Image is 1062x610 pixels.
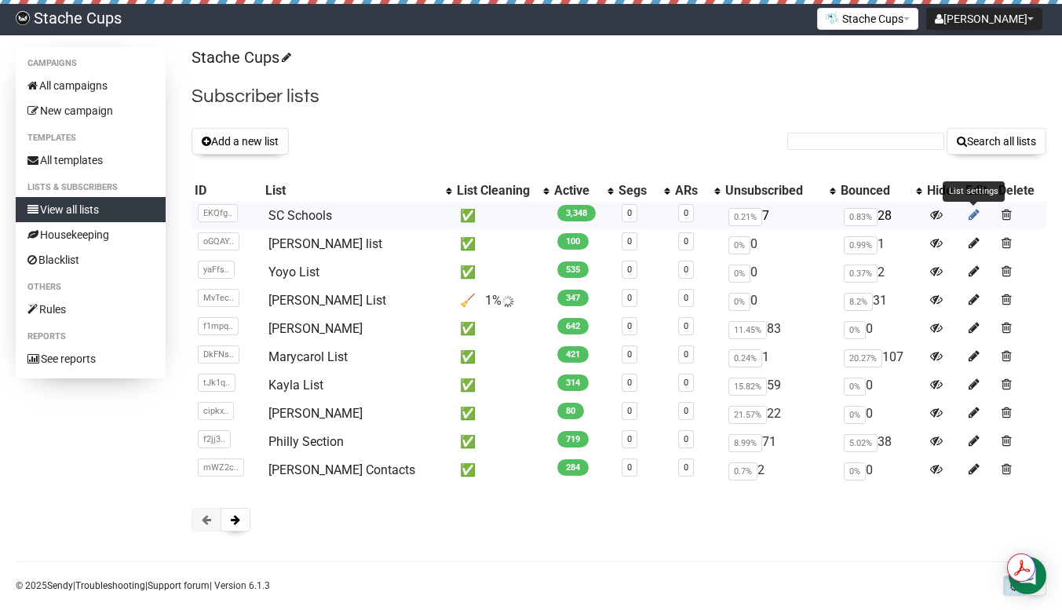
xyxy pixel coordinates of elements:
[838,315,924,343] td: 0
[838,202,924,230] td: 28
[75,580,145,591] a: Troubleshooting
[826,12,838,24] img: 1.png
[947,128,1046,155] button: Search all lists
[728,293,750,311] span: 0%
[16,11,30,25] img: 8653db3730727d876aa9d6134506b5c0
[728,434,762,452] span: 8.99%
[627,434,632,444] a: 0
[16,222,166,247] a: Housekeeping
[557,318,589,334] span: 642
[728,462,757,480] span: 0.7%
[725,183,822,199] div: Unsubscribed
[268,434,344,449] a: Philly Section
[16,73,166,98] a: All campaigns
[924,180,962,202] th: Hide: No sort applied, sorting is disabled
[195,183,259,199] div: ID
[722,400,838,428] td: 22
[844,378,866,396] span: 0%
[47,580,73,591] a: Sendy
[838,371,924,400] td: 0
[728,349,762,367] span: 0.24%
[684,378,688,388] a: 0
[672,180,722,202] th: ARs: No sort applied, activate to apply an ascending sort
[722,343,838,371] td: 1
[454,202,551,230] td: ✅
[627,378,632,388] a: 0
[844,406,866,424] span: 0%
[454,428,551,456] td: ✅
[722,456,838,484] td: 2
[198,374,235,392] span: tJk1q..
[268,236,382,251] a: [PERSON_NAME] list
[844,265,878,283] span: 0.37%
[557,233,589,250] span: 100
[728,265,750,283] span: 0%
[684,265,688,275] a: 0
[268,378,323,393] a: Kayla List
[627,406,632,416] a: 0
[615,180,672,202] th: Segs: No sort applied, activate to apply an ascending sort
[927,183,959,199] div: Hide
[838,456,924,484] td: 0
[198,261,235,279] span: yaFfs..
[844,293,873,311] span: 8.2%
[684,236,688,247] a: 0
[627,236,632,247] a: 0
[262,180,453,202] th: List: No sort applied, activate to apply an ascending sort
[684,293,688,303] a: 0
[16,54,166,73] li: Campaigns
[198,458,244,477] span: mWZ2c..
[192,48,289,67] a: Stache Cups
[268,293,386,308] a: [PERSON_NAME] List
[192,82,1046,111] h2: Subscriber lists
[454,400,551,428] td: ✅
[844,349,882,367] span: 20.27%
[454,180,551,202] th: List Cleaning: No sort applied, activate to apply an ascending sort
[268,321,363,336] a: [PERSON_NAME]
[684,434,688,444] a: 0
[16,98,166,123] a: New campaign
[198,430,231,448] span: f2jj3..
[844,434,878,452] span: 5.02%
[551,180,616,202] th: Active: No sort applied, activate to apply an ascending sort
[16,297,166,322] a: Rules
[722,202,838,230] td: 7
[268,265,319,279] a: Yoyo List
[454,456,551,484] td: ✅
[998,183,1043,199] div: Delete
[722,180,838,202] th: Unsubscribed: No sort applied, activate to apply an ascending sort
[684,349,688,360] a: 0
[454,371,551,400] td: ✅
[557,459,589,476] span: 284
[16,129,166,148] li: Templates
[627,349,632,360] a: 0
[722,371,838,400] td: 59
[554,183,600,199] div: Active
[627,321,632,331] a: 0
[844,321,866,339] span: 0%
[557,374,589,391] span: 314
[457,183,535,199] div: List Cleaning
[728,378,767,396] span: 15.82%
[16,327,166,346] li: Reports
[268,208,332,223] a: SC Schools
[454,230,551,258] td: ✅
[627,293,632,303] a: 0
[557,346,589,363] span: 421
[16,577,270,594] p: © 2025 | | | Version 6.1.3
[16,346,166,371] a: See reports
[16,278,166,297] li: Others
[557,205,596,221] span: 3,348
[684,208,688,218] a: 0
[722,287,838,315] td: 0
[619,183,656,199] div: Segs
[817,8,918,30] button: Stache Cups
[722,258,838,287] td: 0
[844,462,866,480] span: 0%
[684,406,688,416] a: 0
[627,462,632,473] a: 0
[838,428,924,456] td: 38
[454,343,551,371] td: ✅
[838,180,924,202] th: Bounced: No sort applied, activate to apply an ascending sort
[722,230,838,258] td: 0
